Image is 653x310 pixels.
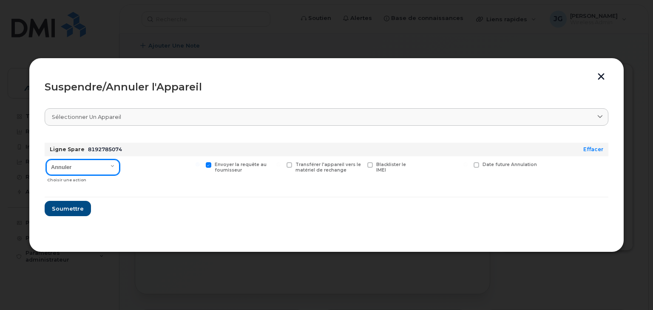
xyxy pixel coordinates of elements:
[295,162,361,173] span: Transférer l'appareil vers le matériel de rechange
[88,146,122,152] span: 8192785074
[357,162,361,166] input: Blacklister le IMEI
[52,113,121,121] span: Sélectionner un appareil
[47,173,119,183] div: Choisir une action
[45,82,608,92] div: Suspendre/Annuler l'Appareil
[196,162,200,166] input: Envoyer la requête au fournisseur
[483,162,537,167] span: Date future Annulation
[463,162,468,166] input: Date future Annulation
[45,108,608,126] a: Sélectionner un appareil
[376,162,406,173] span: Blacklister le IMEI
[583,146,603,152] a: Effacer
[276,162,281,166] input: Transférer l'appareil vers le matériel de rechange
[215,162,267,173] span: Envoyer la requête au fournisseur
